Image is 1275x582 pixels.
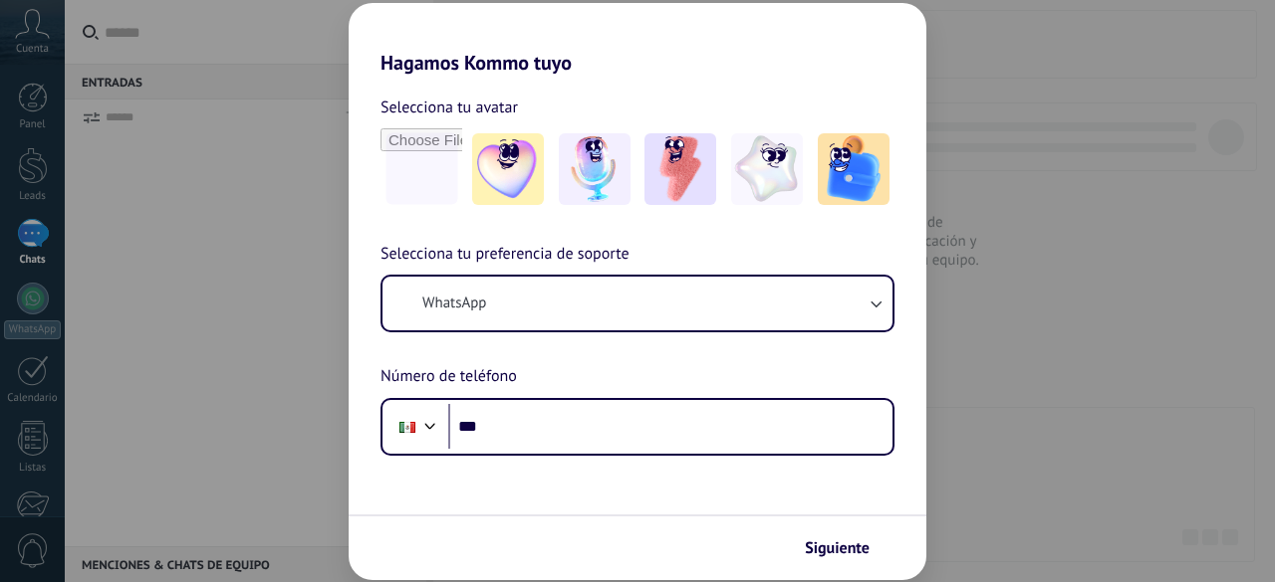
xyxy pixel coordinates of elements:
[472,133,544,205] img: -1.jpeg
[731,133,803,205] img: -4.jpeg
[818,133,890,205] img: -5.jpeg
[381,95,518,120] span: Selecciona tu avatar
[796,531,896,565] button: Siguiente
[349,3,926,75] h2: Hagamos Kommo tuyo
[644,133,716,205] img: -3.jpeg
[382,277,892,330] button: WhatsApp
[381,364,517,390] span: Número de teléfono
[559,133,631,205] img: -2.jpeg
[388,406,426,448] div: Mexico: + 52
[381,242,630,268] span: Selecciona tu preferencia de soporte
[805,541,870,555] span: Siguiente
[422,293,486,313] span: WhatsApp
